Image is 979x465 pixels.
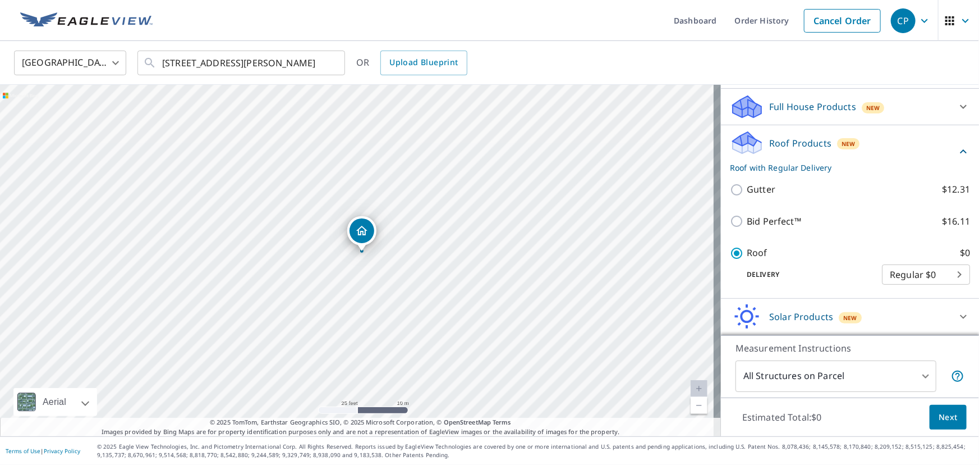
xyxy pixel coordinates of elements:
[866,103,880,112] span: New
[942,183,970,197] p: $12.31
[13,388,97,416] div: Aerial
[769,310,833,323] p: Solar Products
[6,447,40,455] a: Terms of Use
[930,405,967,430] button: Next
[769,136,831,150] p: Roof Products
[891,8,916,33] div: CP
[691,380,707,397] a: Current Level 20, Zoom In Disabled
[39,388,70,416] div: Aerial
[730,303,970,330] div: Solar ProductsNew
[493,418,511,426] a: Terms
[6,448,80,454] p: |
[347,216,376,251] div: Dropped pin, building 1, Residential property, 435 N Bruner St Hinsdale, IL 60521
[882,259,970,290] div: Regular $0
[730,93,970,120] div: Full House ProductsNew
[97,443,973,459] p: © 2025 Eagle View Technologies, Inc. and Pictometry International Corp. All Rights Reserved. Repo...
[747,215,801,229] p: Bid Perfect™
[843,313,857,322] span: New
[444,418,491,426] a: OpenStreetMap
[951,370,964,383] span: Your report will include each building or structure inside the parcel boundary. In some cases, du...
[747,183,775,197] p: Gutter
[942,215,970,229] p: $16.11
[769,100,856,113] p: Full House Products
[14,47,126,79] div: [GEOGRAPHIC_DATA]
[730,270,882,280] p: Delivery
[733,405,831,430] p: Estimated Total: $0
[380,51,467,75] a: Upload Blueprint
[356,51,467,75] div: OR
[939,411,958,425] span: Next
[736,361,936,392] div: All Structures on Parcel
[730,130,970,174] div: Roof ProductsNewRoof with Regular Delivery
[730,162,957,174] p: Roof with Regular Delivery
[210,418,511,427] span: © 2025 TomTom, Earthstar Geographics SIO, © 2025 Microsoft Corporation, ©
[842,139,856,148] span: New
[691,397,707,414] a: Current Level 20, Zoom Out
[20,12,153,29] img: EV Logo
[747,246,767,260] p: Roof
[960,246,970,260] p: $0
[736,341,964,355] p: Measurement Instructions
[804,9,881,33] a: Cancel Order
[162,47,322,79] input: Search by address or latitude-longitude
[389,56,458,70] span: Upload Blueprint
[44,447,80,455] a: Privacy Policy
